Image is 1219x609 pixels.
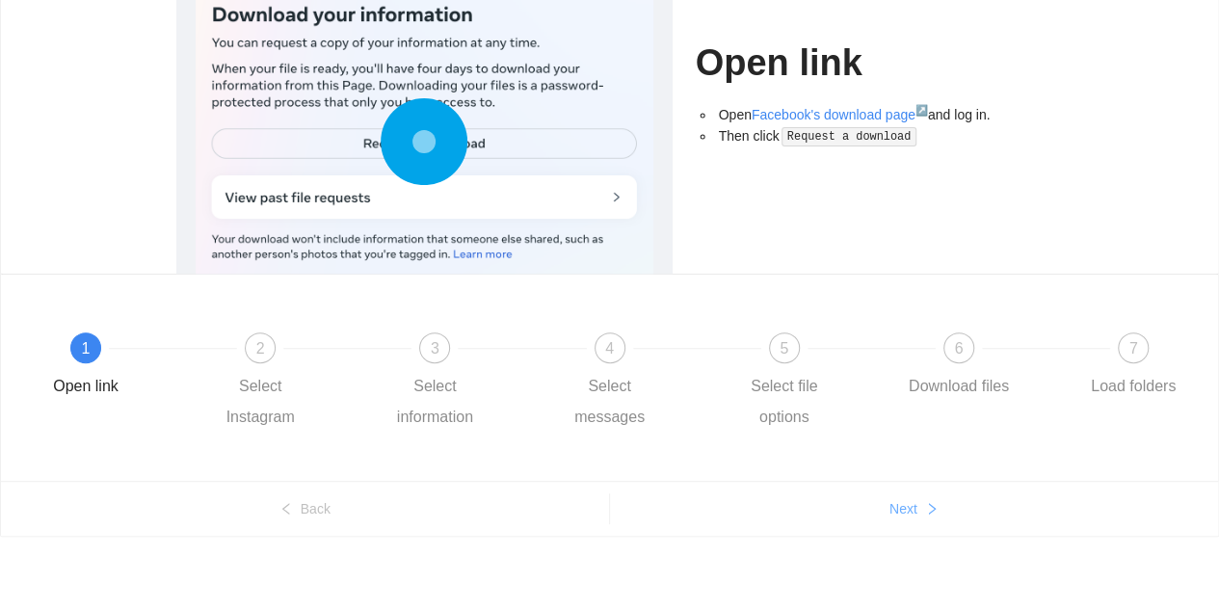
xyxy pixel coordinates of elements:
[715,125,1044,147] li: Then click
[610,493,1219,524] button: Nextright
[554,332,729,433] div: 4Select messages
[605,340,614,357] span: 4
[1129,340,1138,357] span: 7
[780,340,788,357] span: 5
[1,493,609,524] button: leftBack
[903,332,1077,402] div: 6Download files
[954,340,963,357] span: 6
[729,371,840,433] div: Select file options
[53,371,119,402] div: Open link
[925,502,939,517] span: right
[204,371,316,433] div: Select Instagram
[431,340,439,357] span: 3
[379,371,490,433] div: Select information
[379,332,553,433] div: 3Select information
[782,127,916,146] code: Request a download
[82,340,91,357] span: 1
[256,340,265,357] span: 2
[30,332,204,402] div: 1Open link
[715,104,1044,125] li: Open and log in.
[915,104,928,116] sup: ↗
[889,498,917,519] span: Next
[696,40,1044,86] h1: Open link
[909,371,1009,402] div: Download files
[1091,371,1176,402] div: Load folders
[204,332,379,433] div: 2Select Instagram
[729,332,903,433] div: 5Select file options
[1077,332,1189,402] div: 7Load folders
[554,371,666,433] div: Select messages
[752,107,928,122] a: Facebook's download page↗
